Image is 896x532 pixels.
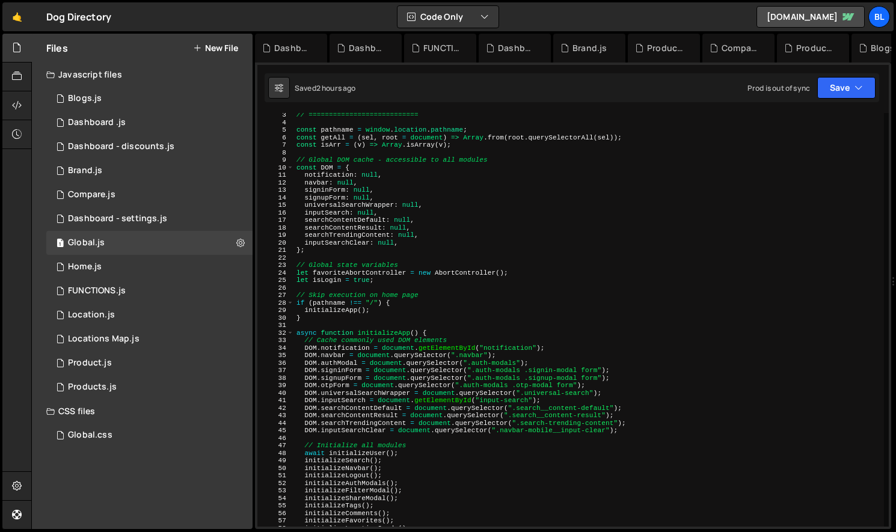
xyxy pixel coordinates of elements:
[257,216,294,224] div: 17
[257,231,294,239] div: 19
[257,329,294,337] div: 32
[257,450,294,457] div: 48
[2,2,32,31] a: 🤙
[46,351,253,375] div: 16220/44393.js
[257,269,294,277] div: 24
[257,487,294,495] div: 53
[68,93,102,104] div: Blogs.js
[316,83,356,93] div: 2 hours ago
[572,42,607,54] div: Brand.js
[32,399,253,423] div: CSS files
[68,213,167,224] div: Dashboard - settings.js
[257,442,294,450] div: 47
[257,465,294,472] div: 50
[257,299,294,307] div: 28
[647,42,686,54] div: Product.js
[46,41,68,55] h2: Files
[68,310,115,320] div: Location.js
[349,42,387,54] div: Dashboard .js
[68,141,174,152] div: Dashboard - discounts.js
[257,314,294,322] div: 30
[722,42,760,54] div: Compare.js
[68,165,102,176] div: Brand.js
[46,303,253,327] : 16220/43679.js
[68,189,115,200] div: Compare.js
[257,149,294,157] div: 8
[747,83,810,93] div: Prod is out of sync
[257,201,294,209] div: 15
[46,279,253,303] div: 16220/44477.js
[257,495,294,503] div: 54
[397,6,499,28] button: Code Only
[498,42,536,54] div: Dashboard - settings.js
[756,6,865,28] a: [DOMAIN_NAME]
[68,286,126,296] div: FUNCTIONS.js
[193,43,238,53] button: New File
[257,502,294,510] div: 55
[257,337,294,344] div: 33
[46,423,253,447] div: 16220/43682.css
[257,141,294,149] div: 7
[257,322,294,329] div: 31
[68,334,140,344] div: Locations Map.js
[274,42,313,54] div: Dashboard - discounts.js
[257,164,294,172] div: 10
[257,420,294,427] div: 44
[257,405,294,412] div: 42
[257,156,294,164] div: 9
[257,126,294,134] div: 5
[46,159,253,183] div: 16220/44394.js
[257,510,294,518] div: 56
[46,183,253,207] div: 16220/44328.js
[46,375,253,399] div: 16220/44324.js
[257,171,294,179] div: 11
[257,412,294,420] div: 43
[257,397,294,405] div: 41
[257,134,294,142] div: 6
[46,135,253,159] div: 16220/46573.js
[46,255,253,279] div: 16220/44319.js
[46,327,253,351] div: 16220/43680.js
[257,239,294,247] div: 20
[68,117,126,128] div: Dashboard .js
[257,427,294,435] div: 45
[68,237,105,248] div: Global.js
[257,261,294,269] div: 23
[257,435,294,442] div: 46
[796,42,835,54] div: Products.js
[257,119,294,127] div: 4
[257,246,294,254] div: 21
[257,457,294,465] div: 49
[257,367,294,375] div: 37
[257,390,294,397] div: 40
[257,375,294,382] div: 38
[257,307,294,314] div: 29
[68,382,117,393] div: Products.js
[257,194,294,202] div: 14
[257,224,294,232] div: 18
[257,359,294,367] div: 36
[46,10,111,24] div: Dog Directory
[257,209,294,217] div: 16
[32,63,253,87] div: Javascript files
[257,517,294,525] div: 57
[868,6,890,28] a: Bl
[257,382,294,390] div: 39
[295,83,356,93] div: Saved
[57,239,64,249] span: 1
[68,261,102,272] div: Home.js
[68,430,112,441] div: Global.css
[46,231,253,255] div: 16220/43681.js
[257,344,294,352] div: 34
[257,480,294,488] div: 52
[423,42,462,54] div: FUNCTIONS.js
[46,87,253,111] div: 16220/44321.js
[257,284,294,292] div: 26
[257,111,294,119] div: 3
[257,254,294,262] div: 22
[68,358,112,368] div: Product.js
[257,277,294,284] div: 25
[817,77,876,99] button: Save
[257,472,294,480] div: 51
